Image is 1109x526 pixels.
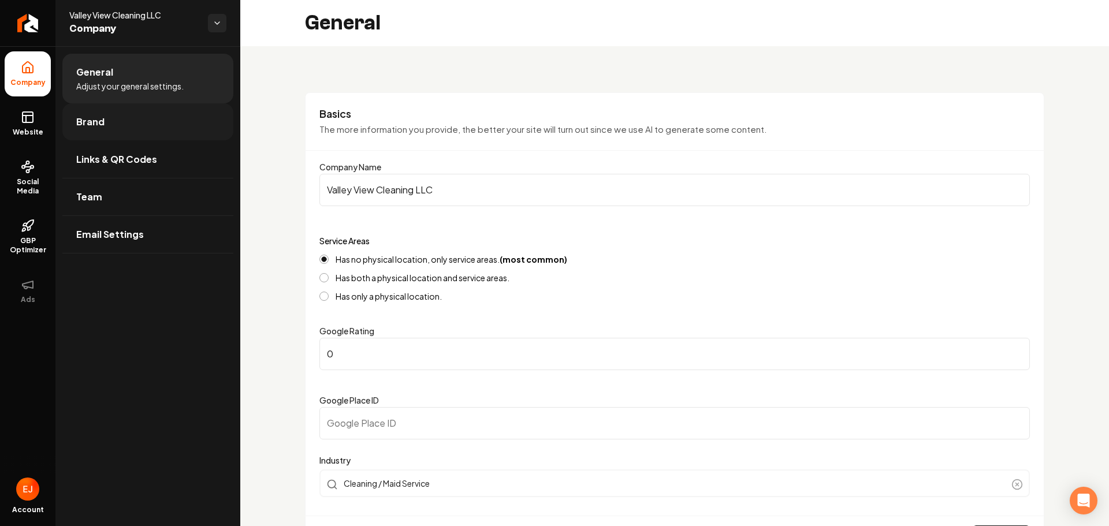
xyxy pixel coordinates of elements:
[336,255,567,263] label: Has no physical location, only service areas.
[336,292,442,300] label: Has only a physical location.
[319,107,1030,121] h3: Basics
[76,227,144,241] span: Email Settings
[319,123,1030,136] p: The more information you provide, the better your site will turn out since we use AI to generate ...
[6,78,50,87] span: Company
[69,21,199,37] span: Company
[69,9,199,21] span: Valley View Cleaning LLC
[500,254,567,264] strong: (most common)
[319,453,1030,467] label: Industry
[319,162,381,172] label: Company Name
[5,101,51,146] a: Website
[336,274,509,282] label: Has both a physical location and service areas.
[62,141,233,178] a: Links & QR Codes
[319,338,1030,370] input: Google Rating
[62,216,233,253] a: Email Settings
[62,103,233,140] a: Brand
[16,295,40,304] span: Ads
[319,395,379,405] label: Google Place ID
[76,65,113,79] span: General
[76,152,157,166] span: Links & QR Codes
[5,210,51,264] a: GBP Optimizer
[319,326,374,336] label: Google Rating
[62,178,233,215] a: Team
[319,236,370,246] label: Service Areas
[319,407,1030,439] input: Google Place ID
[16,477,39,501] img: Eduard Joers
[5,236,51,255] span: GBP Optimizer
[8,128,48,137] span: Website
[5,151,51,205] a: Social Media
[1070,487,1097,514] div: Open Intercom Messenger
[12,505,44,514] span: Account
[5,268,51,314] button: Ads
[76,115,105,129] span: Brand
[319,174,1030,206] input: Company Name
[5,177,51,196] span: Social Media
[305,12,381,35] h2: General
[76,190,102,204] span: Team
[16,477,39,501] button: Open user button
[76,80,184,92] span: Adjust your general settings.
[17,14,39,32] img: Rebolt Logo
